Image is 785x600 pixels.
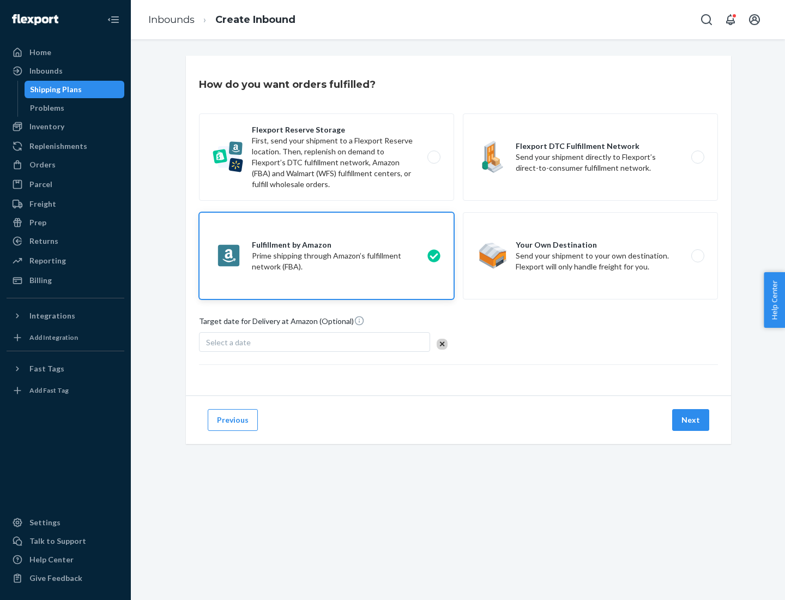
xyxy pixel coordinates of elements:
[29,121,64,132] div: Inventory
[206,338,251,347] span: Select a date
[148,14,195,26] a: Inbounds
[29,199,56,209] div: Freight
[7,307,124,325] button: Integrations
[7,44,124,61] a: Home
[29,141,87,152] div: Replenishments
[696,9,717,31] button: Open Search Box
[7,137,124,155] a: Replenishments
[7,382,124,399] a: Add Fast Tag
[29,275,52,286] div: Billing
[140,4,304,36] ol: breadcrumbs
[29,217,46,228] div: Prep
[7,532,124,550] a: Talk to Support
[7,195,124,213] a: Freight
[29,255,66,266] div: Reporting
[7,514,124,531] a: Settings
[199,315,365,331] span: Target date for Delivery at Amazon (Optional)
[29,236,58,247] div: Returns
[29,65,63,76] div: Inbounds
[25,81,125,98] a: Shipping Plans
[7,232,124,250] a: Returns
[29,333,78,342] div: Add Integration
[29,179,52,190] div: Parcel
[199,77,376,92] h3: How do you want orders fulfilled?
[215,14,295,26] a: Create Inbound
[7,329,124,346] a: Add Integration
[7,214,124,231] a: Prep
[720,9,741,31] button: Open notifications
[30,103,64,113] div: Problems
[7,360,124,377] button: Fast Tags
[744,9,765,31] button: Open account menu
[7,551,124,568] a: Help Center
[29,363,64,374] div: Fast Tags
[7,272,124,289] a: Billing
[25,99,125,117] a: Problems
[7,118,124,135] a: Inventory
[7,176,124,193] a: Parcel
[7,62,124,80] a: Inbounds
[29,386,69,395] div: Add Fast Tag
[208,409,258,431] button: Previous
[29,310,75,321] div: Integrations
[7,252,124,269] a: Reporting
[29,554,74,565] div: Help Center
[7,156,124,173] a: Orders
[29,159,56,170] div: Orders
[672,409,709,431] button: Next
[102,9,124,31] button: Close Navigation
[30,84,82,95] div: Shipping Plans
[29,573,82,584] div: Give Feedback
[29,536,86,547] div: Talk to Support
[12,14,58,25] img: Flexport logo
[29,517,61,528] div: Settings
[29,47,51,58] div: Home
[764,272,785,328] button: Help Center
[7,569,124,587] button: Give Feedback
